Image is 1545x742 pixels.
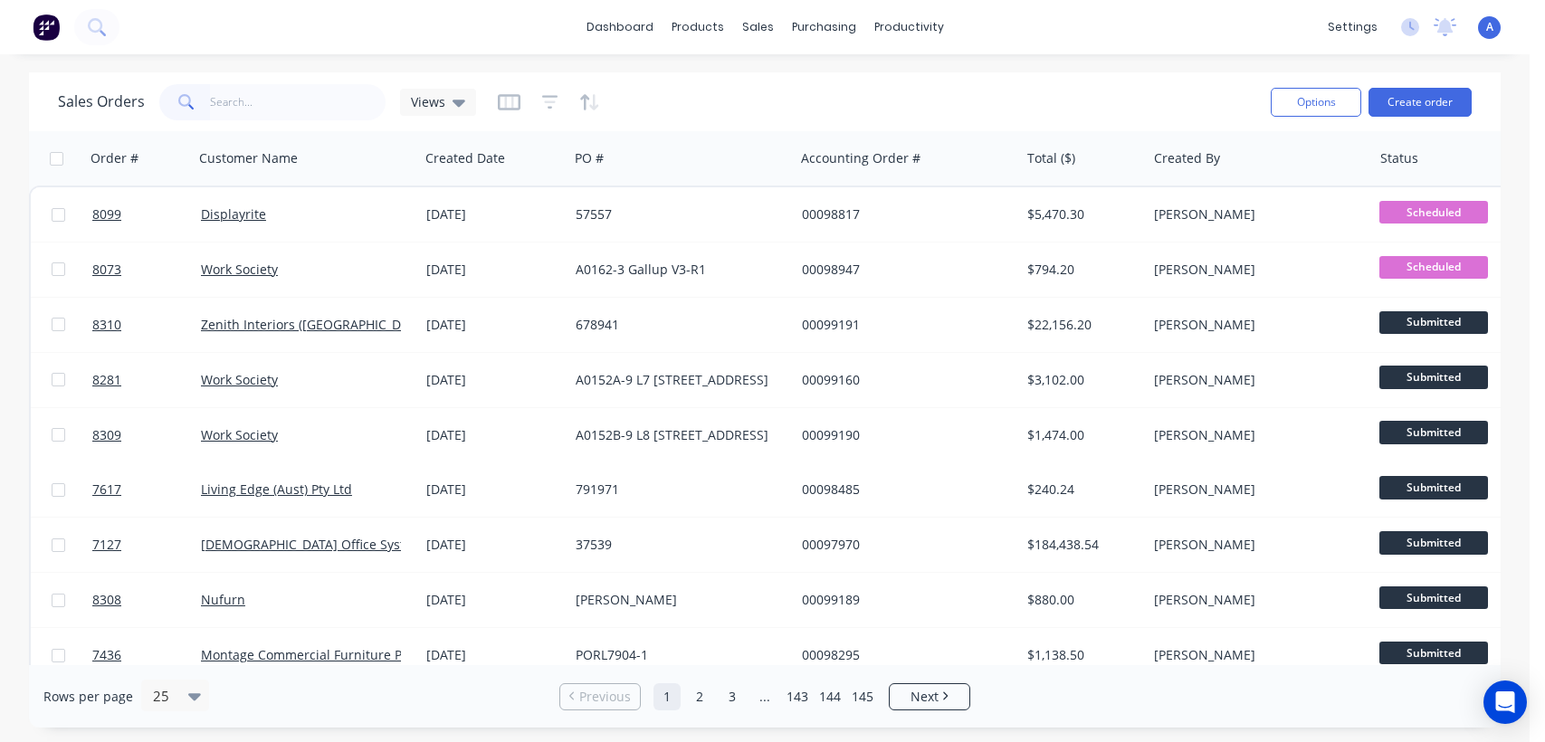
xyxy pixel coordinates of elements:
[1027,591,1133,609] div: $880.00
[92,628,201,682] a: 7436
[1319,14,1387,41] div: settings
[1379,421,1488,443] span: Submitted
[1154,149,1220,167] div: Created By
[1154,480,1355,499] div: [PERSON_NAME]
[576,261,777,279] div: A0162-3 Gallup V3-R1
[663,14,733,41] div: products
[92,462,201,517] a: 7617
[1027,261,1133,279] div: $794.20
[92,536,121,554] span: 7127
[426,591,561,609] div: [DATE]
[92,298,201,352] a: 8310
[92,353,201,407] a: 8281
[576,591,777,609] div: [PERSON_NAME]
[1154,371,1355,389] div: [PERSON_NAME]
[426,261,561,279] div: [DATE]
[1486,19,1493,35] span: A
[425,149,505,167] div: Created Date
[210,84,386,120] input: Search...
[1027,426,1133,444] div: $1,474.00
[1027,646,1133,664] div: $1,138.50
[201,536,430,553] a: [DEMOGRAPHIC_DATA] Office Systems
[1379,476,1488,499] span: Submitted
[1154,646,1355,664] div: [PERSON_NAME]
[802,646,1003,664] div: 00098295
[426,536,561,554] div: [DATE]
[653,683,681,710] a: Page 1 is your current page
[1027,149,1075,167] div: Total ($)
[201,646,435,663] a: Montage Commercial Furniture Pty Ltd
[1154,316,1355,334] div: [PERSON_NAME]
[92,243,201,297] a: 8073
[1379,311,1488,334] span: Submitted
[1154,205,1355,224] div: [PERSON_NAME]
[560,688,640,706] a: Previous page
[92,371,121,389] span: 8281
[1027,205,1133,224] div: $5,470.30
[426,646,561,664] div: [DATE]
[865,14,953,41] div: productivity
[784,683,811,710] a: Page 143
[1154,426,1355,444] div: [PERSON_NAME]
[92,573,201,627] a: 8308
[426,205,561,224] div: [DATE]
[576,646,777,664] div: PORL7904-1
[576,480,777,499] div: 791971
[1027,316,1133,334] div: $22,156.20
[802,480,1003,499] div: 00098485
[43,688,133,706] span: Rows per page
[1379,201,1488,224] span: Scheduled
[576,316,777,334] div: 678941
[1154,261,1355,279] div: [PERSON_NAME]
[1271,88,1361,117] button: Options
[92,591,121,609] span: 8308
[1154,591,1355,609] div: [PERSON_NAME]
[1027,480,1133,499] div: $240.24
[1027,371,1133,389] div: $3,102.00
[686,683,713,710] a: Page 2
[426,480,561,499] div: [DATE]
[911,688,939,706] span: Next
[733,14,783,41] div: sales
[890,688,969,706] a: Next page
[802,591,1003,609] div: 00099189
[1379,586,1488,609] span: Submitted
[802,261,1003,279] div: 00098947
[426,371,561,389] div: [DATE]
[201,316,475,333] a: Zenith Interiors ([GEOGRAPHIC_DATA]) Pty Ltd
[1379,642,1488,664] span: Submitted
[92,187,201,242] a: 8099
[579,688,631,706] span: Previous
[1379,366,1488,388] span: Submitted
[576,371,777,389] div: A0152A-9 L7 [STREET_ADDRESS]
[33,14,60,41] img: Factory
[576,426,777,444] div: A0152B-9 L8 [STREET_ADDRESS]
[1027,536,1133,554] div: $184,438.54
[92,646,121,664] span: 7436
[849,683,876,710] a: Page 145
[201,426,278,443] a: Work Society
[92,426,121,444] span: 8309
[58,93,145,110] h1: Sales Orders
[92,518,201,572] a: 7127
[92,316,121,334] span: 8310
[802,536,1003,554] div: 00097970
[719,683,746,710] a: Page 3
[801,149,920,167] div: Accounting Order #
[201,591,245,608] a: Nufurn
[201,480,352,498] a: Living Edge (Aust) Pty Ltd
[92,205,121,224] span: 8099
[816,683,844,710] a: Page 144
[426,426,561,444] div: [DATE]
[426,316,561,334] div: [DATE]
[576,536,777,554] div: 37539
[1369,88,1472,117] button: Create order
[201,205,266,223] a: Displayrite
[576,205,777,224] div: 57557
[1379,531,1488,554] span: Submitted
[802,316,1003,334] div: 00099191
[1380,149,1418,167] div: Status
[783,14,865,41] div: purchasing
[1379,256,1488,279] span: Scheduled
[1154,536,1355,554] div: [PERSON_NAME]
